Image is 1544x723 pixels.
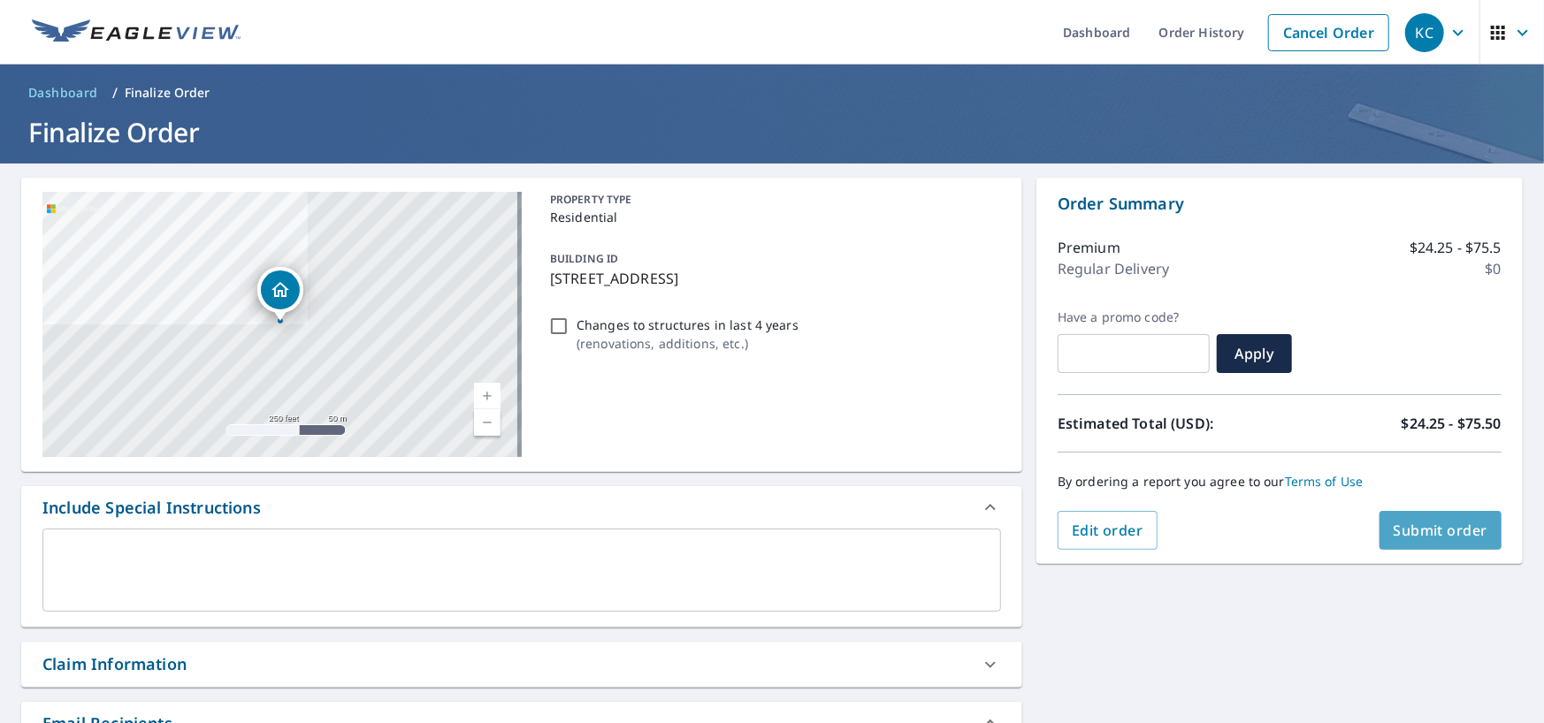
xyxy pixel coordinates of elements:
[1268,14,1389,51] a: Cancel Order
[1394,521,1488,540] span: Submit order
[550,192,994,208] p: PROPERTY TYPE
[1058,192,1502,216] p: Order Summary
[32,19,241,46] img: EV Logo
[1058,511,1158,550] button: Edit order
[42,652,187,676] div: Claim Information
[257,267,303,322] div: Dropped pin, building 1, Residential property, 89 Sunset Ln Durango, CO 81301
[21,486,1022,529] div: Include Special Instructions
[21,642,1022,687] div: Claim Information
[1058,309,1210,325] label: Have a promo code?
[1486,258,1502,279] p: $0
[1231,344,1278,363] span: Apply
[1058,474,1502,490] p: By ordering a report you agree to our
[125,84,210,102] p: Finalize Order
[1058,258,1169,279] p: Regular Delivery
[474,409,501,436] a: Current Level 17, Zoom Out
[21,114,1523,150] h1: Finalize Order
[550,268,994,289] p: [STREET_ADDRESS]
[550,208,994,226] p: Residential
[1402,413,1502,434] p: $24.25 - $75.50
[21,79,105,107] a: Dashboard
[550,251,618,266] p: BUILDING ID
[1410,237,1502,258] p: $24.25 - $75.5
[577,316,799,334] p: Changes to structures in last 4 years
[1405,13,1444,52] div: KC
[112,82,118,103] li: /
[1058,237,1120,258] p: Premium
[21,79,1523,107] nav: breadcrumb
[1058,413,1280,434] p: Estimated Total (USD):
[42,496,261,520] div: Include Special Instructions
[1285,473,1364,490] a: Terms of Use
[474,383,501,409] a: Current Level 17, Zoom In
[1072,521,1143,540] span: Edit order
[577,334,799,353] p: ( renovations, additions, etc. )
[28,84,98,102] span: Dashboard
[1380,511,1502,550] button: Submit order
[1217,334,1292,373] button: Apply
